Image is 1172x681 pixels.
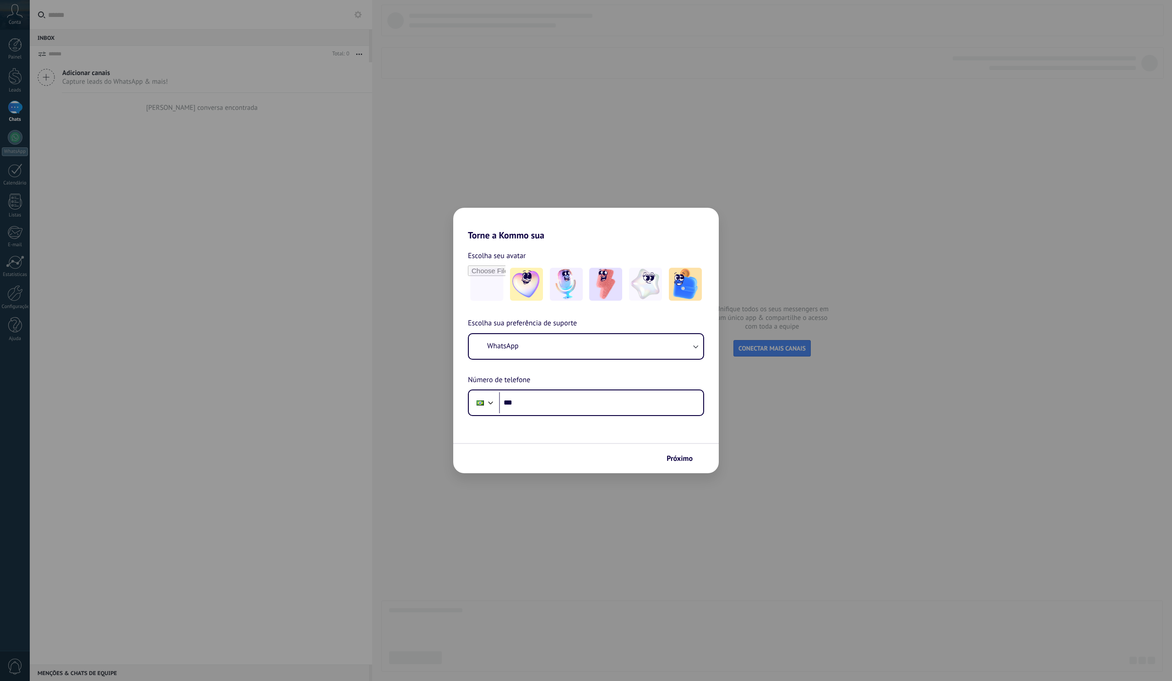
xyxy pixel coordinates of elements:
[667,455,693,462] span: Próximo
[550,268,583,301] img: -2.jpeg
[472,393,489,412] div: Brazil: + 55
[468,374,530,386] span: Número de telefone
[487,341,519,351] span: WhatsApp
[468,318,577,330] span: Escolha sua preferência de suporte
[589,268,622,301] img: -3.jpeg
[468,250,526,262] span: Escolha seu avatar
[669,268,702,301] img: -5.jpeg
[469,334,703,359] button: WhatsApp
[510,268,543,301] img: -1.jpeg
[662,451,705,466] button: Próximo
[629,268,662,301] img: -4.jpeg
[453,208,719,241] h2: Torne a Kommo sua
